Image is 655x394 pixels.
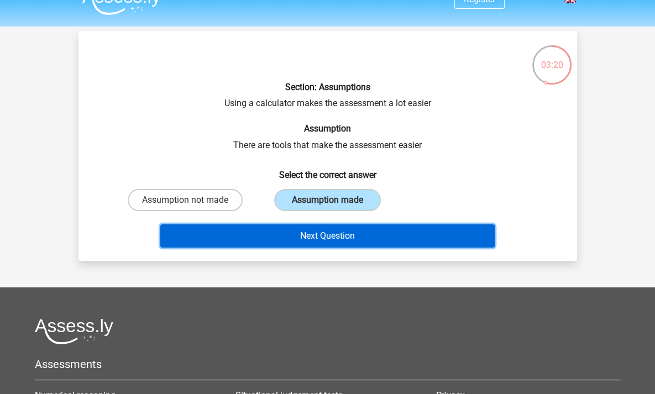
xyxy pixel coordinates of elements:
[96,123,559,134] h6: Assumption
[531,44,573,72] div: 03:20
[128,189,243,211] label: Assumption not made
[83,40,573,252] div: Using a calculator makes the assessment a lot easier There are tools that make the assessment easier
[35,318,113,344] img: Assessly logo
[96,82,559,92] h6: Section: Assumptions
[160,224,495,248] button: Next Question
[96,161,559,180] h6: Select the correct answer
[35,358,620,371] h5: Assessments
[274,189,381,211] label: Assumption made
